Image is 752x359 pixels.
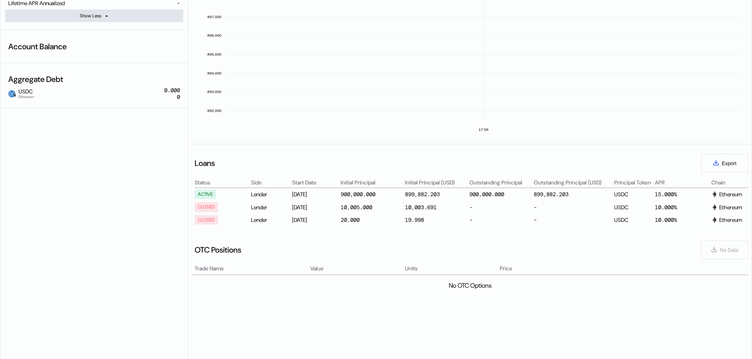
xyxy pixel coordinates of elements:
[13,93,17,97] img: svg+xml,%3c
[722,160,737,166] span: Export
[469,202,533,212] div: -
[469,215,533,225] div: -
[292,179,339,186] div: Start Date
[251,215,291,225] div: Lender
[251,190,291,199] div: Lender
[341,204,372,211] div: 10,005.000
[711,191,718,197] img: svg+xml,%3c
[341,191,375,198] div: 900,000.000
[405,216,424,223] div: 19.998
[195,264,224,273] span: Trade Name
[469,191,504,198] div: 900,000.000
[164,87,180,100] div: 0
[251,179,291,186] div: Side
[614,179,654,186] div: Principal Token
[500,264,512,273] span: Price
[292,215,339,225] div: [DATE]
[251,202,291,212] div: Lender
[292,202,339,212] div: [DATE]
[405,191,440,198] div: 899,882.203
[208,33,222,37] text: 896,000
[614,215,654,225] div: USDC
[19,95,34,99] span: Ethereum
[534,202,613,212] div: -
[711,191,742,198] div: Ethereum
[711,216,742,223] div: Ethereum
[292,190,339,199] div: [DATE]
[479,127,489,132] text: 17:59
[405,204,437,211] div: 10,003.691
[15,88,34,99] span: USDC
[208,89,222,94] text: 893,000
[208,108,222,113] text: 892,000
[80,13,101,19] div: Show Less
[198,204,215,210] div: CLOSED
[534,179,613,186] div: Outstanding Principal (USD)
[208,71,222,75] text: 894,000
[195,179,250,186] div: Status
[198,192,213,197] div: ACTIVE
[614,202,654,212] div: USDC
[701,154,748,173] button: Export
[655,190,710,199] div: 15.000%
[534,191,568,198] div: 899,882.203
[5,38,183,55] div: Account Balance
[198,217,215,223] div: CLOSED
[655,202,710,212] div: 10.000%
[5,71,183,87] div: Aggregate Debt
[614,190,654,199] div: USDC
[208,52,222,56] text: 895,000
[8,90,15,97] img: usdc.png
[711,204,718,210] img: svg+xml,%3c
[711,217,718,223] img: svg+xml,%3c
[405,179,468,186] div: Initial Principal (USD)
[341,179,404,186] div: Initial Principal
[711,204,742,211] div: Ethereum
[5,9,183,22] button: Show Less
[195,158,215,168] div: Loans
[469,179,533,186] div: Outstanding Principal
[195,245,241,255] div: OTC Positions
[341,216,360,223] div: 20.000
[655,215,710,225] div: 10.000%
[449,281,491,290] div: No OTC Options
[310,264,324,273] span: Value
[164,87,180,94] div: 0.000
[655,179,710,186] div: APR
[208,15,222,19] text: 897,000
[534,215,613,225] div: -
[405,264,418,273] span: Units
